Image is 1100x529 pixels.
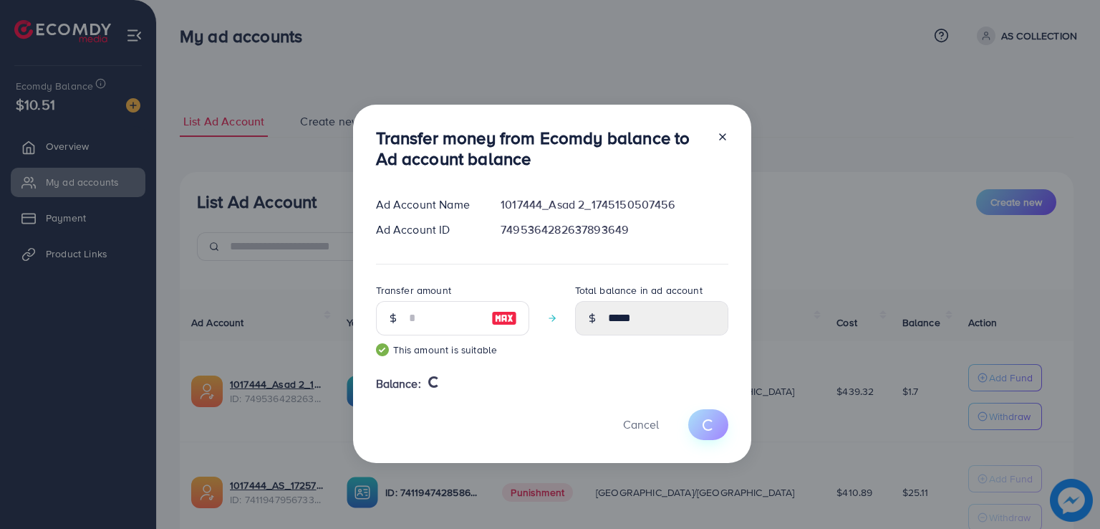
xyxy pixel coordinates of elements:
small: This amount is suitable [376,343,529,357]
h3: Transfer money from Ecomdy balance to Ad account balance [376,128,705,169]
div: Ad Account Name [365,196,490,213]
img: guide [376,343,389,356]
span: Cancel [623,416,659,432]
div: 1017444_Asad 2_1745150507456 [489,196,739,213]
label: Transfer amount [376,283,451,297]
button: Cancel [605,409,677,440]
div: Ad Account ID [365,221,490,238]
img: image [491,310,517,327]
span: Balance: [376,376,421,392]
div: 7495364282637893649 [489,221,739,238]
label: Total balance in ad account [575,283,703,297]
